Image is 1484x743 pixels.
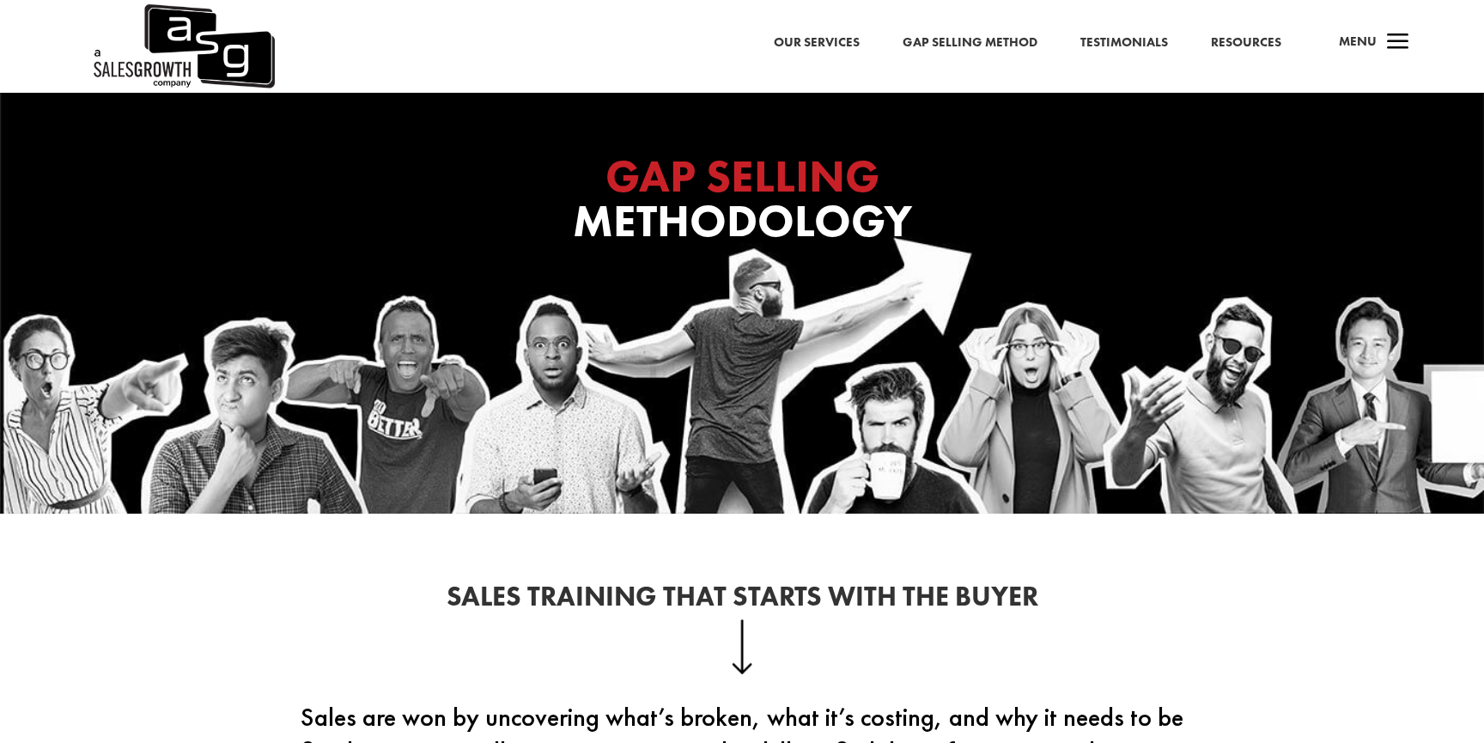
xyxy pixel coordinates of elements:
a: Testimonials [1080,32,1168,54]
span: GAP SELLING [605,147,879,205]
a: Gap Selling Method [903,32,1037,54]
img: down-arrow [732,619,753,674]
a: Resources [1211,32,1281,54]
h2: Sales Training That Starts With the Buyer [278,583,1206,619]
span: Menu [1339,33,1377,50]
a: Our Services [774,32,860,54]
h1: Methodology [398,154,1086,253]
span: a [1381,26,1415,60]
